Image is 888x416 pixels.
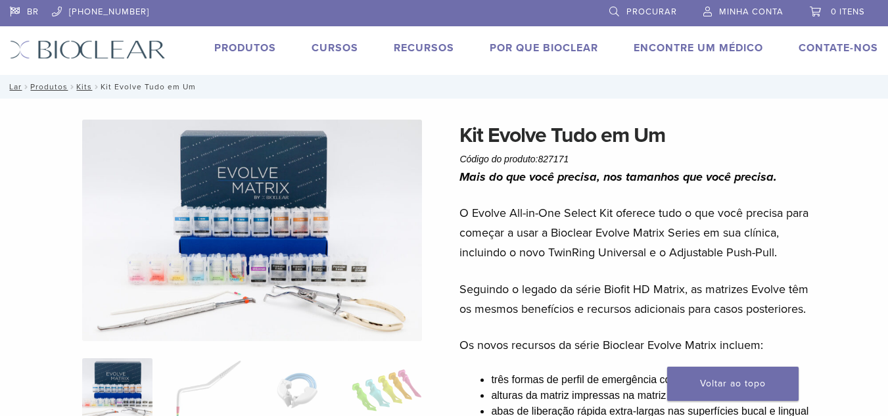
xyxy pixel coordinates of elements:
a: Por que Bioclear [490,41,598,55]
a: Kits [76,82,92,91]
font: alturas da matriz impressas na matriz para identificação rápida [491,390,783,401]
a: Cursos [312,41,358,55]
font: Minha conta [719,7,783,17]
font: Lar [9,82,22,91]
font: Voltar ao topo [700,378,766,389]
font: três formas de perfil de emergência codificadas por cores na guia [491,374,796,385]
a: Voltar ao topo [667,367,799,401]
font: Mais do que você precisa, nos tamanhos que você precisa. [459,170,777,184]
img: IMG_0457 [82,120,422,341]
font: Kit Evolve Tudo em Um [459,123,665,148]
a: Produtos [30,82,68,91]
font: [PHONE_NUMBER] [69,7,149,17]
font: Kit Evolve Tudo em Um [101,82,196,91]
font: 0 itens [831,7,865,17]
font: Os novos recursos da série Bioclear Evolve Matrix incluem: [459,338,763,352]
a: Contate-nos [799,41,878,55]
a: Produtos [214,41,276,55]
font: BR [27,7,39,17]
a: Encontre um médico [634,41,763,55]
font: 827171 [538,154,569,164]
a: Lar [5,82,22,91]
font: O Evolve All-in-One Select Kit oferece tudo o que você precisa para começar a usar a Bioclear Evo... [459,206,808,260]
font: Seguindo o legado da série Biofit HD Matrix, as matrizes Evolve têm os mesmos benefícios e recurs... [459,282,808,316]
font: Código do produto: [459,154,538,164]
font: Procurar [626,7,677,17]
img: Bioclear [10,40,166,59]
a: Recursos [394,41,454,55]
